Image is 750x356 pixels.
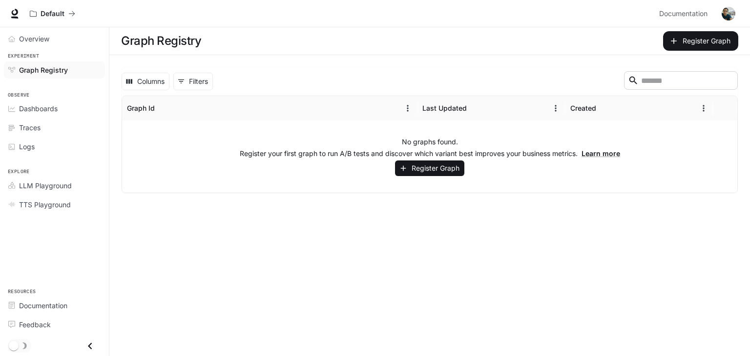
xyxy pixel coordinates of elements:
span: Graph Registry [19,65,68,75]
span: LLM Playground [19,180,72,191]
span: Overview [19,34,49,44]
button: Sort [468,101,482,116]
p: Default [41,10,64,18]
a: Feedback [4,316,105,333]
a: Overview [4,30,105,47]
span: Documentation [19,300,67,311]
button: Register Graph [395,160,464,177]
button: Show filters [173,73,213,90]
span: Logs [19,141,35,152]
a: Graph Registry [4,61,105,79]
a: LLM Playground [4,177,105,194]
button: Sort [156,101,170,116]
span: Dark mode toggle [9,340,19,351]
button: All workspaces [25,4,80,23]
a: Documentation [655,4,715,23]
span: Documentation [659,8,708,20]
a: Dashboards [4,100,105,117]
button: Menu [548,101,563,116]
h1: Graph Registry [121,31,201,51]
span: Feedback [19,319,51,330]
span: Dashboards [19,103,58,114]
p: No graphs found. [402,137,458,147]
a: Documentation [4,297,105,314]
img: User avatar [722,7,735,20]
button: User avatar [719,4,738,23]
a: Traces [4,119,105,136]
button: Close drawer [79,336,101,356]
span: TTS Playground [19,199,71,210]
div: Last Updated [422,104,467,112]
p: Register your first graph to run A/B tests and discover which variant best improves your business... [240,149,620,158]
div: Search [624,71,738,92]
button: Register Graph [663,31,738,51]
a: Learn more [582,149,620,158]
button: Menu [696,101,711,116]
a: TTS Playground [4,196,105,213]
button: Menu [400,101,415,116]
div: Graph Id [127,104,155,112]
div: Created [570,104,596,112]
span: Traces [19,122,41,133]
a: Logs [4,138,105,155]
button: Select columns [122,73,169,90]
button: Sort [597,101,612,116]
